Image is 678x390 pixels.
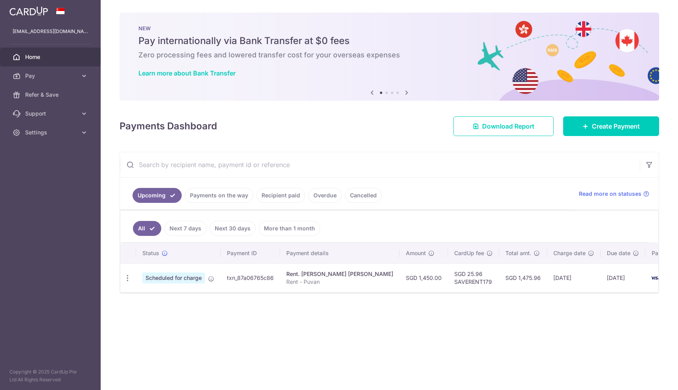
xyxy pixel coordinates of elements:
a: Next 30 days [210,221,256,236]
a: Overdue [308,188,342,203]
a: Cancelled [345,188,382,203]
span: Due date [607,249,630,257]
td: [DATE] [547,263,601,292]
th: Payment ID [221,243,280,263]
p: NEW [138,25,640,31]
a: Download Report [453,116,554,136]
td: SGD 1,450.00 [400,263,448,292]
span: CardUp fee [454,249,484,257]
p: Rent - Puvan [286,278,393,286]
span: Create Payment [592,121,640,131]
a: All [133,221,161,236]
span: Support [25,110,77,118]
a: Create Payment [563,116,659,136]
span: Status [142,249,159,257]
span: Amount [406,249,426,257]
a: Upcoming [133,188,182,203]
td: SGD 25.96 SAVERENT179 [448,263,499,292]
img: Bank Card [648,273,663,283]
span: Read more on statuses [579,190,641,198]
span: Download Report [482,121,534,131]
a: Learn more about Bank Transfer [138,69,236,77]
img: Bank transfer banner [120,13,659,101]
a: Payments on the way [185,188,253,203]
img: CardUp [9,6,48,16]
td: [DATE] [601,263,645,292]
input: Search by recipient name, payment id or reference [120,152,640,177]
span: Charge date [553,249,586,257]
h5: Pay internationally via Bank Transfer at $0 fees [138,35,640,47]
span: Refer & Save [25,91,77,99]
span: Home [25,53,77,61]
a: Next 7 days [164,221,206,236]
td: SGD 1,475.96 [499,263,547,292]
span: Total amt. [505,249,531,257]
span: Pay [25,72,77,80]
th: Payment details [280,243,400,263]
a: Read more on statuses [579,190,649,198]
p: [EMAIL_ADDRESS][DOMAIN_NAME] [13,28,88,35]
a: More than 1 month [259,221,320,236]
span: Scheduled for charge [142,272,205,283]
td: txn_87a06765c86 [221,263,280,292]
span: Settings [25,129,77,136]
h4: Payments Dashboard [120,119,217,133]
div: Rent. [PERSON_NAME] [PERSON_NAME] [286,270,393,278]
a: Recipient paid [256,188,305,203]
h6: Zero processing fees and lowered transfer cost for your overseas expenses [138,50,640,60]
